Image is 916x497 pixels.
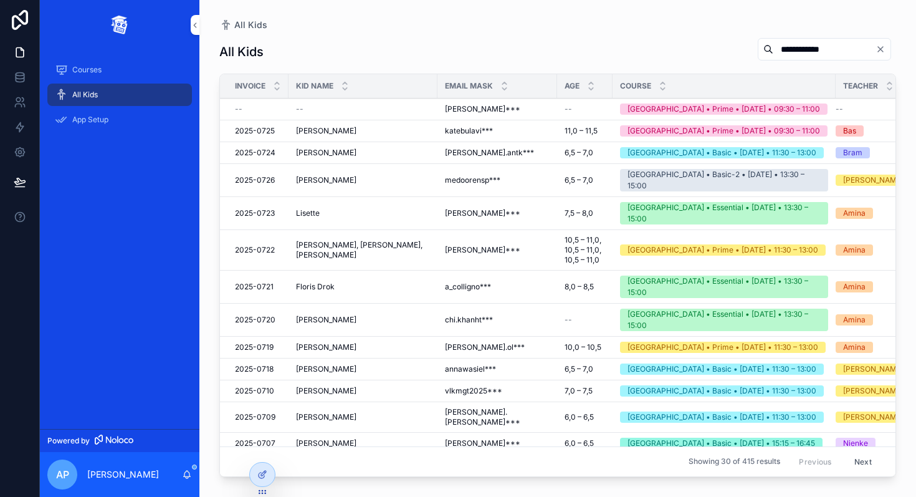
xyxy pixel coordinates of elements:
[445,81,493,91] span: Email Mask
[296,175,430,185] a: [PERSON_NAME]
[445,104,520,114] span: [PERSON_NAME]***
[565,104,572,114] span: --
[445,245,550,255] a: [PERSON_NAME]***
[836,281,914,292] a: Amina
[40,50,199,147] div: scrollable content
[47,59,192,81] a: Courses
[235,104,242,114] span: --
[235,438,281,448] a: 2025-0707
[47,84,192,106] a: All Kids
[235,386,281,396] a: 2025-0710
[235,315,275,325] span: 2025-0720
[47,436,90,446] span: Powered by
[445,208,550,218] a: [PERSON_NAME]***
[445,208,520,218] span: [PERSON_NAME]***
[565,364,593,374] span: 6,5 – 7,0
[843,412,904,423] div: [PERSON_NAME]
[843,147,862,158] div: Bram
[445,438,550,448] a: [PERSON_NAME]***
[620,202,828,224] a: [GEOGRAPHIC_DATA] • Essential • [DATE] • 13:30 – 15:00
[235,175,275,185] span: 2025-0726
[235,386,274,396] span: 2025-0710
[620,125,828,137] a: [GEOGRAPHIC_DATA] • Prime • [DATE] • 09:30 – 11:00
[836,385,914,397] a: [PERSON_NAME]
[296,208,320,218] span: Lisette
[627,169,821,191] div: [GEOGRAPHIC_DATA] • Basic-2 • [DATE] • 13:30 – 15:00
[620,309,828,331] a: [GEOGRAPHIC_DATA] • Essential • [DATE] • 13:30 – 15:00
[235,148,281,158] a: 2025-0724
[565,104,605,114] a: --
[627,147,816,158] div: [GEOGRAPHIC_DATA] • Basic • [DATE] • 11:30 – 13:00
[296,148,430,158] a: [PERSON_NAME]
[836,342,914,353] a: Amina
[445,342,550,352] a: [PERSON_NAME].ol***
[296,175,356,185] span: [PERSON_NAME]
[565,148,605,158] a: 6,5 – 7,0
[296,364,430,374] a: [PERSON_NAME]
[296,438,430,448] a: [PERSON_NAME]
[836,147,914,158] a: Bram
[627,276,821,298] div: [GEOGRAPHIC_DATA] • Essential • [DATE] • 13:30 – 15:00
[219,43,264,60] h1: All Kids
[296,81,333,91] span: Kid Name
[445,407,550,427] a: [PERSON_NAME].[PERSON_NAME]***
[620,276,828,298] a: [GEOGRAPHIC_DATA] • Essential • [DATE] • 13:30 – 15:00
[843,244,866,256] div: Amina
[235,342,274,352] span: 2025-0719
[296,208,430,218] a: Lisette
[627,125,820,137] div: [GEOGRAPHIC_DATA] • Prime • [DATE] • 09:30 – 11:00
[296,240,430,260] span: [PERSON_NAME], [PERSON_NAME], [PERSON_NAME]
[565,364,605,374] a: 6,5 – 7,0
[843,208,866,219] div: Amina
[235,412,275,422] span: 2025-0709
[565,315,572,325] span: --
[296,148,356,158] span: [PERSON_NAME]
[296,438,356,448] span: [PERSON_NAME]
[620,385,828,397] a: [GEOGRAPHIC_DATA] • Basic • [DATE] • 11:30 – 13:00
[565,148,593,158] span: 6,5 – 7,0
[235,245,275,255] span: 2025-0722
[445,438,520,448] span: [PERSON_NAME]***
[627,202,821,224] div: [GEOGRAPHIC_DATA] • Essential • [DATE] • 13:30 – 15:00
[565,208,593,218] span: 7,5 – 8,0
[235,364,274,374] span: 2025-0718
[565,175,605,185] a: 6,5 – 7,0
[296,126,430,136] a: [PERSON_NAME]
[843,314,866,326] div: Amina
[843,342,866,353] div: Amina
[296,342,430,352] a: [PERSON_NAME]
[689,457,780,467] span: Showing 30 of 415 results
[445,342,525,352] span: [PERSON_NAME].ol***
[620,147,828,158] a: [GEOGRAPHIC_DATA] • Basic • [DATE] • 11:30 – 13:00
[296,412,430,422] a: [PERSON_NAME]
[836,175,914,186] a: [PERSON_NAME]
[836,412,914,423] a: [PERSON_NAME]
[235,438,275,448] span: 2025-0707
[836,208,914,219] a: Amina
[40,429,199,452] a: Powered by
[235,208,275,218] span: 2025-0723
[565,412,605,422] a: 6,0 – 6,5
[235,315,281,325] a: 2025-0720
[445,148,534,158] span: [PERSON_NAME].antk***
[296,282,430,292] a: Floris Drok
[843,281,866,292] div: Amina
[627,244,818,256] div: [GEOGRAPHIC_DATA] • Prime • [DATE] • 11:30 – 13:00
[565,175,593,185] span: 6,5 – 7,0
[87,468,159,481] p: [PERSON_NAME]
[627,364,816,375] div: [GEOGRAPHIC_DATA] • Basic • [DATE] • 11:30 – 13:00
[627,342,818,353] div: [GEOGRAPHIC_DATA] • Prime • [DATE] • 11:30 – 13:00
[235,342,281,352] a: 2025-0719
[565,126,605,136] a: 11,0 – 11,5
[843,125,856,137] div: Bas
[235,126,275,136] span: 2025-0725
[235,104,281,114] a: --
[445,245,520,255] span: [PERSON_NAME]***
[565,235,605,265] a: 10,5 – 11,0, 10,5 – 11,0, 10,5 – 11,0
[565,438,594,448] span: 6,0 – 6,5
[620,342,828,353] a: [GEOGRAPHIC_DATA] • Prime • [DATE] • 11:30 – 13:00
[843,438,868,449] div: Nienke
[843,175,904,186] div: [PERSON_NAME]
[235,148,275,158] span: 2025-0724
[620,169,828,191] a: [GEOGRAPHIC_DATA] • Basic-2 • [DATE] • 13:30 – 15:00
